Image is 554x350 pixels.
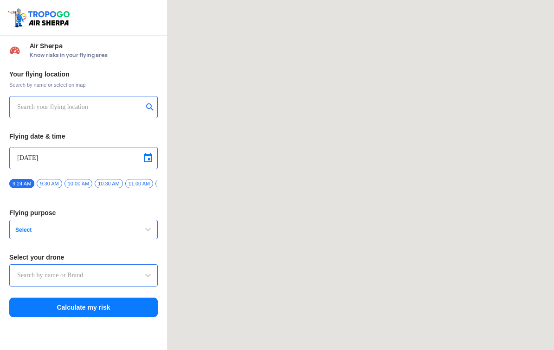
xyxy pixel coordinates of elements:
[9,254,158,261] h3: Select your drone
[9,71,158,77] h3: Your flying location
[37,179,62,188] span: 9:30 AM
[9,81,158,89] span: Search by name or select on map
[9,220,158,239] button: Select
[9,298,158,317] button: Calculate my risk
[17,270,150,281] input: Search by name or Brand
[30,42,158,50] span: Air Sherpa
[9,210,158,216] h3: Flying purpose
[9,179,34,188] span: 9:24 AM
[9,133,158,140] h3: Flying date & time
[155,179,183,188] span: 11:30 AM
[17,102,143,113] input: Search your flying location
[7,7,73,28] img: ic_tgdronemaps.svg
[12,226,128,234] span: Select
[9,45,20,56] img: Risk Scores
[17,153,150,164] input: Select Date
[95,179,122,188] span: 10:30 AM
[64,179,92,188] span: 10:00 AM
[125,179,153,188] span: 11:00 AM
[30,51,158,59] span: Know risks in your flying area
